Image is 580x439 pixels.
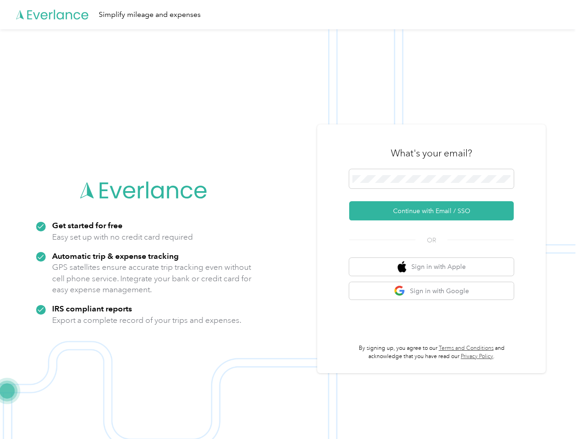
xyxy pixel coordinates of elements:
strong: Automatic trip & expense tracking [52,251,179,261]
a: Privacy Policy [461,353,493,360]
span: OR [415,236,447,245]
p: GPS satellites ensure accurate trip tracking even without cell phone service. Integrate your bank... [52,262,252,295]
button: apple logoSign in with Apple [349,258,514,276]
button: Continue with Email / SSO [349,201,514,220]
p: By signing up, you agree to our and acknowledge that you have read our . [349,344,514,360]
strong: IRS compliant reports [52,304,132,313]
img: apple logo [398,261,407,273]
div: Simplify mileage and expenses [99,9,201,21]
strong: Get started for free [52,220,122,230]
p: Easy set up with no credit card required [52,231,193,243]
button: google logoSign in with Google [349,282,514,300]
h3: What's your email? [391,147,472,160]
a: Terms and Conditions [439,345,494,352]
p: Export a complete record of your trips and expenses. [52,315,241,326]
img: google logo [394,285,405,297]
